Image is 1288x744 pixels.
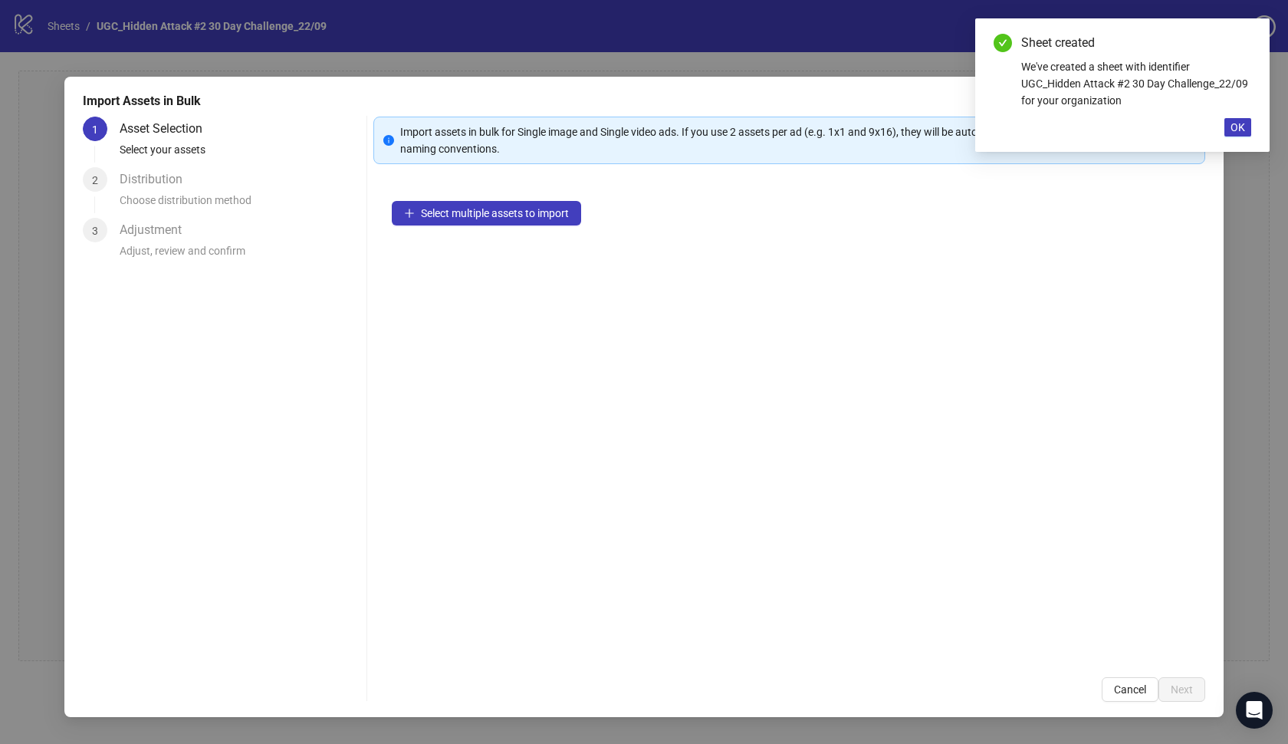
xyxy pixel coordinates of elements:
div: Import assets in bulk for Single image and Single video ads. If you use 2 assets per ad (e.g. 1x1... [400,123,1195,157]
span: OK [1230,121,1245,133]
div: Import Assets in Bulk [83,92,1205,110]
div: Distribution [120,167,195,192]
div: Asset Selection [120,117,215,141]
button: Select multiple assets to import [392,201,581,226]
div: Choose distribution method [120,192,360,218]
span: 1 [92,123,98,136]
span: plus [404,208,415,219]
div: Sheet created [1021,34,1251,52]
span: Cancel [1114,683,1146,696]
div: Select your assets [120,141,360,167]
div: Adjustment [120,218,194,242]
span: info-circle [383,135,394,146]
div: Adjust, review and confirm [120,242,360,268]
a: Close [1234,34,1251,51]
div: We've created a sheet with identifier UGC_Hidden Attack #2 30 Day Challenge_22/09 for your organi... [1021,58,1251,109]
div: Open Intercom Messenger [1236,692,1273,729]
button: OK [1224,118,1251,137]
span: Select multiple assets to import [421,207,569,219]
span: check-circle [994,34,1012,52]
button: Next [1158,677,1205,702]
span: 2 [92,174,98,186]
button: Cancel [1102,677,1158,702]
span: 3 [92,225,98,237]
